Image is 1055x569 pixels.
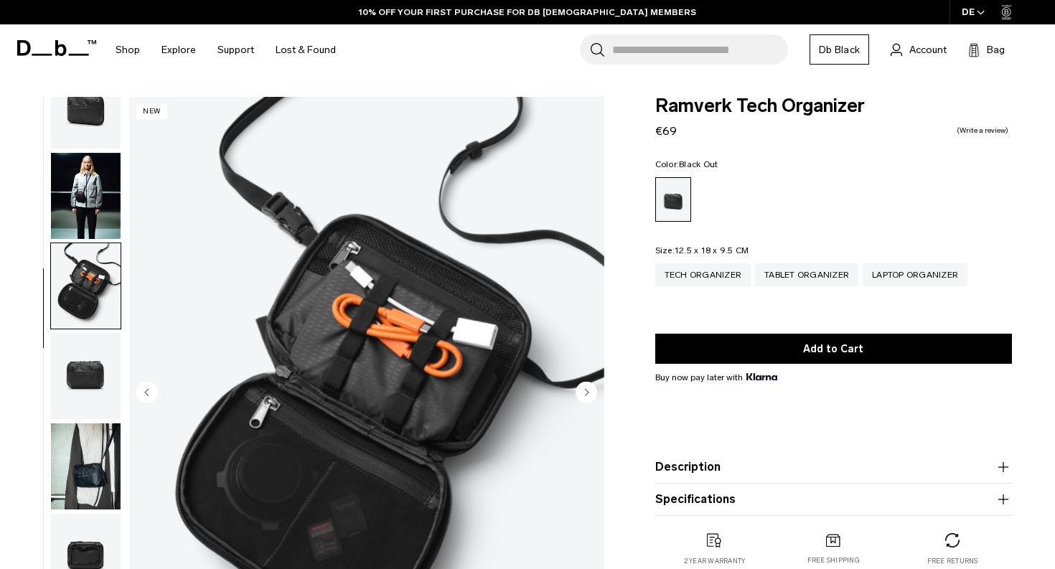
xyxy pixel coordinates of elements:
[909,42,947,57] span: Account
[655,160,718,169] legend: Color:
[51,153,121,239] img: Ramverk Tech Organizer Black Out
[655,124,677,138] span: €69
[161,24,196,75] a: Explore
[655,459,1012,476] button: Description
[217,24,254,75] a: Support
[50,332,121,420] button: Ramverk Tech Organizer Black Out
[807,555,860,565] p: Free shipping
[810,34,869,65] a: Db Black
[655,97,1012,116] span: Ramverk Tech Organizer
[679,159,718,169] span: Black Out
[655,246,749,255] legend: Size:
[576,381,597,405] button: Next slide
[50,423,121,510] button: Ramverk Tech Organizer Black Out
[51,62,121,149] img: Ramverk Tech Organizer Black Out
[957,127,1008,134] a: Write a review
[655,371,777,384] span: Buy now pay later with
[359,6,696,19] a: 10% OFF YOUR FIRST PURCHASE FOR DB [DEMOGRAPHIC_DATA] MEMBERS
[987,42,1005,57] span: Bag
[927,556,978,566] p: Free returns
[655,334,1012,364] button: Add to Cart
[50,62,121,149] button: Ramverk Tech Organizer Black Out
[51,333,121,419] img: Ramverk Tech Organizer Black Out
[116,24,140,75] a: Shop
[655,263,751,286] a: Tech Organizer
[136,381,158,405] button: Previous slide
[276,24,336,75] a: Lost & Found
[675,245,749,255] span: 12.5 x 18 x 9.5 CM
[51,423,121,509] img: Ramverk Tech Organizer Black Out
[684,556,746,566] p: 2 year warranty
[755,263,858,286] a: Tablet Organizer
[968,41,1005,58] button: Bag
[863,263,967,286] a: Laptop Organizer
[891,41,947,58] a: Account
[136,104,167,119] p: New
[655,177,691,222] a: Black Out
[50,152,121,240] button: Ramverk Tech Organizer Black Out
[51,243,121,329] img: Ramverk Tech Organizer Black Out
[746,373,777,380] img: {"height" => 20, "alt" => "Klarna"}
[105,24,347,75] nav: Main Navigation
[50,243,121,330] button: Ramverk Tech Organizer Black Out
[655,491,1012,508] button: Specifications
